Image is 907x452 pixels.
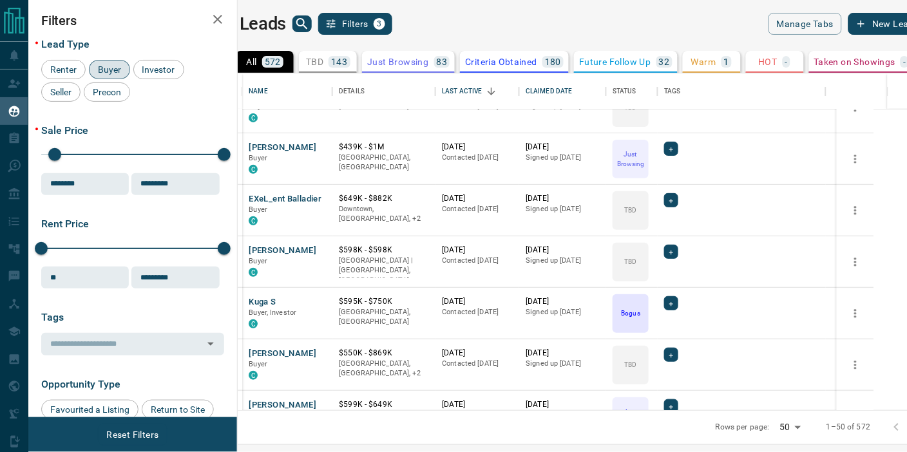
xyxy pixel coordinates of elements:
div: 50 [775,418,806,437]
button: more [846,149,865,169]
p: $595K - $750K [339,296,429,307]
button: more [846,252,865,272]
p: Just Browsing [614,149,647,169]
p: Signed up [DATE] [526,204,600,214]
div: Claimed Date [519,73,606,109]
p: 32 [659,57,670,66]
div: Last Active [435,73,519,109]
span: Sale Price [41,124,88,137]
p: Warm [691,57,716,66]
span: Buyer [249,257,267,265]
p: Taken on Showings [814,57,896,66]
div: Investor [133,60,184,79]
span: Lead Type [41,38,90,50]
p: [GEOGRAPHIC_DATA], [GEOGRAPHIC_DATA] [339,153,429,173]
p: Just Browsing [367,57,428,66]
button: [PERSON_NAME] [249,348,316,360]
p: [DATE] [526,193,600,204]
span: Precon [88,87,126,97]
div: condos.ca [249,371,258,380]
p: Signed up [DATE] [526,256,600,266]
button: [PERSON_NAME] [249,245,316,257]
div: Precon [84,82,130,102]
p: 180 [545,57,561,66]
p: $649K - $882K [339,193,429,204]
p: TBD [306,57,323,66]
p: Rows per page: [716,422,770,433]
p: Contacted [DATE] [442,256,513,266]
div: Tags [658,73,825,109]
div: + [664,399,678,413]
span: + [669,245,673,258]
p: [DATE] [442,399,513,410]
p: [DATE] [526,399,600,410]
div: Claimed Date [526,73,573,109]
span: Buyer [249,205,267,214]
p: [GEOGRAPHIC_DATA], [GEOGRAPHIC_DATA] [339,410,429,430]
p: East End, Toronto [339,359,429,379]
div: Return to Site [142,400,214,419]
span: + [669,400,673,413]
span: Favourited a Listing [46,404,134,415]
button: more [846,355,865,375]
p: Contacted [DATE] [442,204,513,214]
div: Details [339,73,365,109]
p: $598K - $598K [339,245,429,256]
p: $599K - $649K [339,399,429,410]
h1: My Leads [212,14,286,34]
button: search button [292,15,312,32]
span: Buyer [249,360,267,368]
p: Contacted [DATE] [442,359,513,369]
button: [PERSON_NAME] [249,399,316,411]
p: Contacted [DATE] [442,410,513,420]
div: condos.ca [249,319,258,328]
button: Sort [482,82,501,100]
p: $439K - $1M [339,142,429,153]
div: Tags [664,73,681,109]
span: + [669,194,673,207]
p: Future Follow Up [579,57,651,66]
button: Kuga S [249,296,276,308]
span: Renter [46,64,81,75]
p: Contacted [DATE] [442,307,513,317]
span: Opportunity Type [41,378,120,390]
p: $550K - $869K [339,348,429,359]
span: 3 [375,19,384,28]
div: condos.ca [249,216,258,225]
button: more [846,407,865,426]
p: 572 [265,57,281,66]
p: - [785,57,788,66]
p: TBD [625,360,637,370]
div: + [664,193,678,207]
p: [DATE] [442,193,513,204]
div: condos.ca [249,113,258,122]
div: Last Active [442,73,482,109]
p: [DATE] [526,142,600,153]
p: Bogus [622,308,640,318]
button: EXeL_ent Balladier [249,193,321,205]
p: 1 [724,57,729,66]
p: Signed up [DATE] [526,153,600,163]
p: TBD [625,205,637,215]
span: Return to Site [146,404,209,415]
p: Contacted [DATE] [442,153,513,163]
p: Signed up [DATE] [526,359,600,369]
div: + [664,348,678,362]
div: condos.ca [249,268,258,277]
p: 143 [331,57,347,66]
div: Seller [41,82,81,102]
p: Criteria Obtained [465,57,537,66]
span: Investor [138,64,180,75]
p: [DATE] [442,296,513,307]
span: Buyer, Investor [249,308,296,317]
div: Buyer [89,60,130,79]
div: Status [606,73,658,109]
button: [PERSON_NAME] [249,142,316,154]
button: Filters3 [318,13,392,35]
p: [GEOGRAPHIC_DATA] | [GEOGRAPHIC_DATA], [GEOGRAPHIC_DATA] [339,256,429,286]
button: Manage Tabs [769,13,842,35]
p: - [903,57,906,66]
button: more [846,201,865,220]
div: Favourited a Listing [41,400,138,419]
p: [GEOGRAPHIC_DATA], [GEOGRAPHIC_DATA] [339,307,429,327]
